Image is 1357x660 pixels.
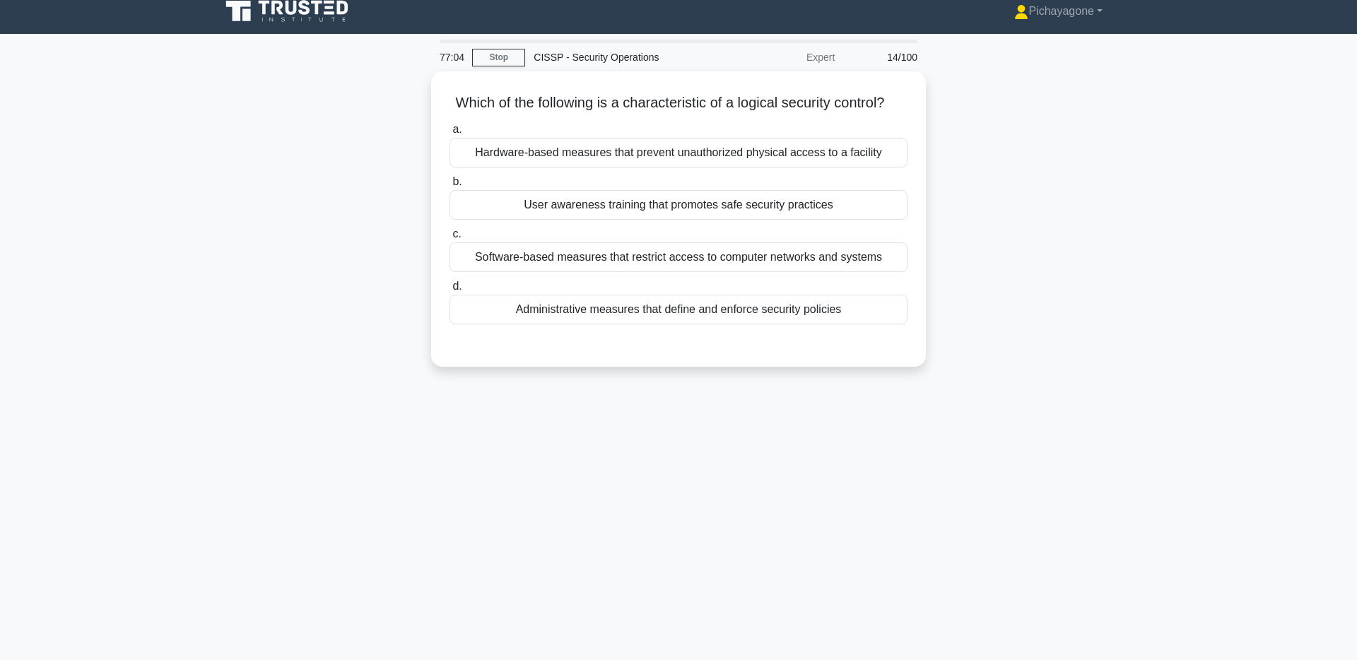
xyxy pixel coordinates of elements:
[450,190,907,220] div: User awareness training that promotes safe security practices
[843,43,926,71] div: 14/100
[452,175,462,187] span: b.
[450,138,907,167] div: Hardware-based measures that prevent unauthorized physical access to a facility
[452,280,462,292] span: d.
[450,295,907,324] div: Administrative measures that define and enforce security policies
[719,43,843,71] div: Expert
[452,123,462,135] span: a.
[450,242,907,272] div: Software-based measures that restrict access to computer networks and systems
[452,228,461,240] span: c.
[431,43,472,71] div: 77:04
[472,49,525,66] a: Stop
[448,94,909,112] h5: Which of the following is a characteristic of a logical security control?
[525,43,719,71] div: CISSP - Security Operations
